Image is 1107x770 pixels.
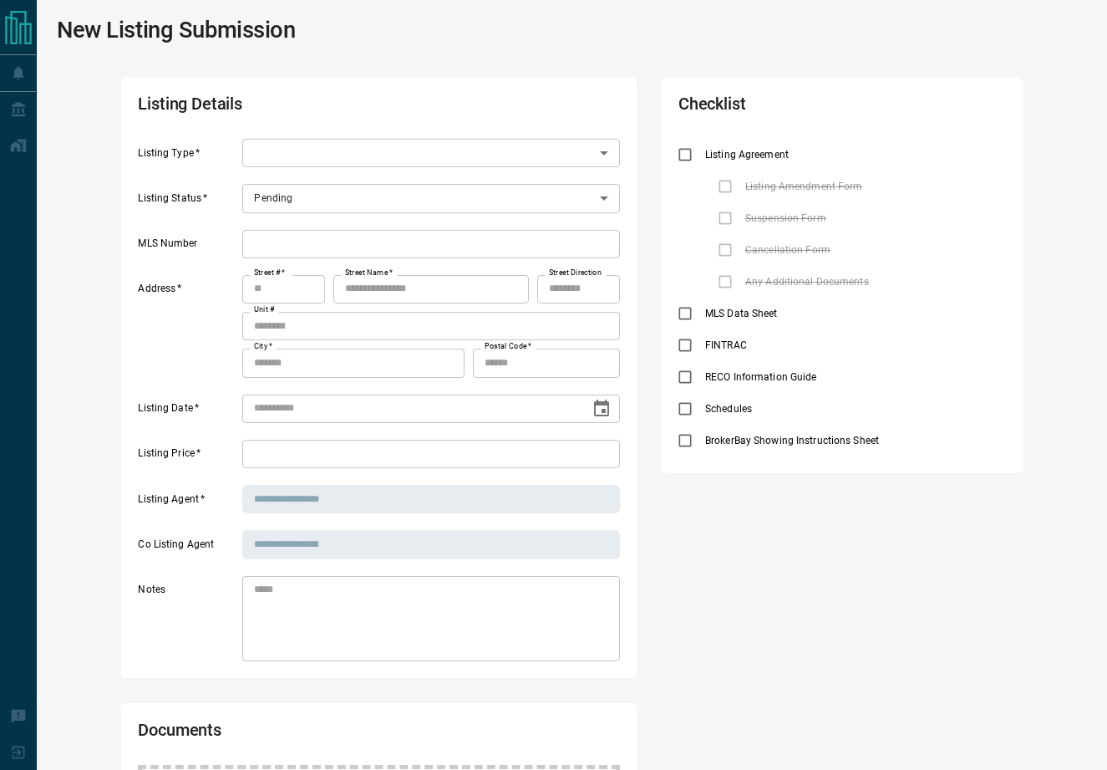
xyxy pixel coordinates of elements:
[741,242,835,258] span: Cancellation Form
[701,338,751,353] span: FINTRAC
[138,401,238,423] label: Listing Date
[701,433,883,448] span: BrokerBay Showing Instructions Sheet
[138,191,238,213] label: Listing Status
[138,583,238,661] label: Notes
[741,211,830,226] span: Suspension Form
[678,94,875,122] h2: Checklist
[254,341,272,352] label: City
[138,538,238,559] label: Co Listing Agent
[138,282,238,377] label: Address
[741,274,873,289] span: Any Additional Documents
[741,179,866,194] span: Listing Amendment Form
[701,306,782,321] span: MLS Data Sheet
[138,492,238,514] label: Listing Agent
[701,370,820,385] span: RECO Information Guide
[485,341,531,352] label: Postal Code
[138,446,238,468] label: Listing Price
[138,720,427,748] h2: Documents
[57,17,296,43] h1: New Listing Submission
[254,268,285,278] label: Street #
[701,147,793,162] span: Listing Agreement
[585,392,618,426] button: Choose date
[549,268,602,278] label: Street Direction
[138,94,427,122] h2: Listing Details
[701,401,756,416] span: Schedules
[138,146,238,168] label: Listing Type
[138,237,238,258] label: MLS Number
[254,304,275,315] label: Unit #
[345,268,393,278] label: Street Name
[242,184,620,212] div: Pending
